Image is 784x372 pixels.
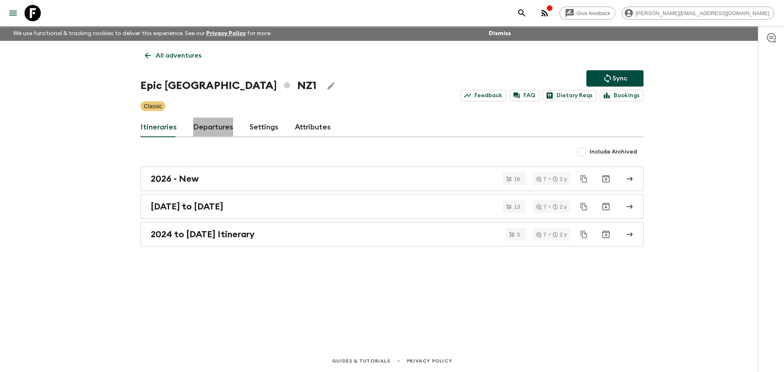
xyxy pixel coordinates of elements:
[332,356,390,365] a: Guides & Tutorials
[598,198,614,215] button: Archive
[193,118,233,137] a: Departures
[509,176,525,182] span: 16
[631,10,774,16] span: [PERSON_NAME][EMAIL_ADDRESS][DOMAIN_NAME]
[553,232,567,237] div: 2 y
[572,10,615,16] span: Give feedback
[536,204,546,209] div: 7
[559,7,615,20] a: Give feedback
[206,31,246,36] a: Privacy Policy
[536,232,546,237] div: 7
[140,222,644,247] a: 2024 to [DATE] Itinerary
[598,226,614,243] button: Archive
[510,90,539,101] a: FAQ
[151,174,199,184] h2: 2026 - New
[140,47,206,64] a: All adventures
[144,102,162,110] p: Classic
[461,90,506,101] a: Feedback
[514,5,530,21] button: search adventures
[536,176,546,182] div: 7
[577,227,591,242] button: Duplicate
[512,232,525,237] span: 5
[612,74,627,83] p: Sync
[140,167,644,191] a: 2026 - New
[590,148,637,156] span: Include Archived
[586,70,644,87] button: Sync adventure departures to the booking engine
[577,172,591,186] button: Duplicate
[151,229,255,240] h2: 2024 to [DATE] Itinerary
[151,201,223,212] h2: [DATE] to [DATE]
[487,28,513,39] button: Dismiss
[553,204,567,209] div: 2 y
[140,194,644,219] a: [DATE] to [DATE]
[249,118,278,137] a: Settings
[5,5,21,21] button: menu
[10,26,275,41] p: We use functional & tracking cookies to deliver this experience. See our for more.
[543,90,597,101] a: Dietary Reqs
[140,118,177,137] a: Itineraries
[295,118,331,137] a: Attributes
[323,78,339,94] button: Edit Adventure Title
[600,90,644,101] a: Bookings
[577,199,591,214] button: Duplicate
[156,51,201,60] p: All adventures
[509,204,525,209] span: 13
[622,7,774,20] div: [PERSON_NAME][EMAIL_ADDRESS][DOMAIN_NAME]
[140,78,316,94] h1: Epic [GEOGRAPHIC_DATA] NZ1
[407,356,452,365] a: Privacy Policy
[598,171,614,187] button: Archive
[553,176,567,182] div: 2 y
